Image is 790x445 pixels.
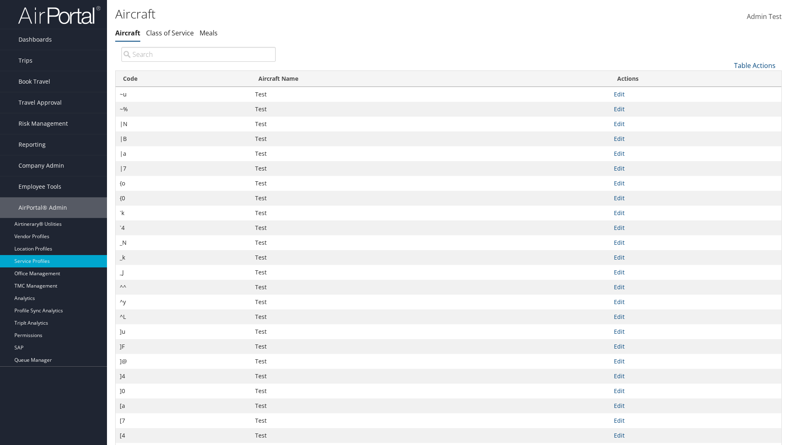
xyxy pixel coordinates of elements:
[251,295,610,309] td: Test
[116,265,251,280] td: _J
[19,92,62,113] span: Travel Approval
[251,87,610,102] td: Test
[251,428,610,443] td: Test
[251,280,610,295] td: Test
[19,197,67,218] span: AirPortal® Admin
[116,87,251,102] td: ~u
[614,313,625,321] a: Edit
[116,295,251,309] td: ^y
[614,298,625,306] a: Edit
[614,179,625,187] a: Edit
[19,113,68,134] span: Risk Management
[116,220,251,235] td: `4
[734,61,776,70] a: Table Actions
[614,224,625,232] a: Edit
[116,235,251,250] td: _N
[18,5,100,25] img: airportal-logo.png
[251,176,610,191] td: Test
[116,206,251,220] td: `k
[251,102,610,117] td: Test
[614,431,625,439] a: Edit
[614,372,625,380] a: Edit
[116,280,251,295] td: ^^
[251,206,610,220] td: Test
[251,117,610,131] td: Test
[116,117,251,131] td: |N
[251,324,610,339] td: Test
[614,387,625,395] a: Edit
[614,417,625,424] a: Edit
[116,354,251,369] td: ]@
[251,235,610,250] td: Test
[614,328,625,335] a: Edit
[614,342,625,350] a: Edit
[116,71,251,87] th: Code: activate to sort column ascending
[146,28,194,37] a: Class of Service
[251,71,610,87] th: Aircraft Name: activate to sort column ascending
[614,164,625,172] a: Edit
[116,191,251,206] td: {0
[251,398,610,413] td: Test
[116,250,251,265] td: _k
[116,324,251,339] td: ]u
[614,90,625,98] a: Edit
[610,71,781,87] th: Actions
[251,369,610,384] td: Test
[251,220,610,235] td: Test
[19,134,46,155] span: Reporting
[614,283,625,291] a: Edit
[251,265,610,280] td: Test
[115,5,560,23] h1: Aircraft
[251,146,610,161] td: Test
[19,29,52,50] span: Dashboards
[251,413,610,428] td: Test
[116,146,251,161] td: |a
[614,253,625,261] a: Edit
[116,161,251,176] td: |7
[116,384,251,398] td: ]0
[251,339,610,354] td: Test
[614,105,625,113] a: Edit
[116,309,251,324] td: ^L
[614,194,625,202] a: Edit
[19,50,33,71] span: Trips
[747,4,782,30] a: Admin Test
[116,398,251,413] td: [a
[614,357,625,365] a: Edit
[614,120,625,128] a: Edit
[116,413,251,428] td: [7
[251,309,610,324] td: Test
[251,250,610,265] td: Test
[19,71,50,92] span: Book Travel
[747,12,782,21] span: Admin Test
[116,339,251,354] td: ]F
[19,176,61,197] span: Employee Tools
[614,239,625,246] a: Edit
[614,150,625,157] a: Edit
[116,428,251,443] td: [4
[116,102,251,117] td: ~%
[116,369,251,384] td: ]4
[251,191,610,206] td: Test
[614,135,625,143] a: Edit
[251,161,610,176] td: Test
[19,155,64,176] span: Company Admin
[251,131,610,146] td: Test
[115,28,140,37] a: Aircraft
[251,354,610,369] td: Test
[116,176,251,191] td: {o
[614,209,625,217] a: Edit
[614,268,625,276] a: Edit
[614,402,625,410] a: Edit
[116,131,251,146] td: |B
[121,47,276,62] input: Search
[200,28,218,37] a: Meals
[251,384,610,398] td: Test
